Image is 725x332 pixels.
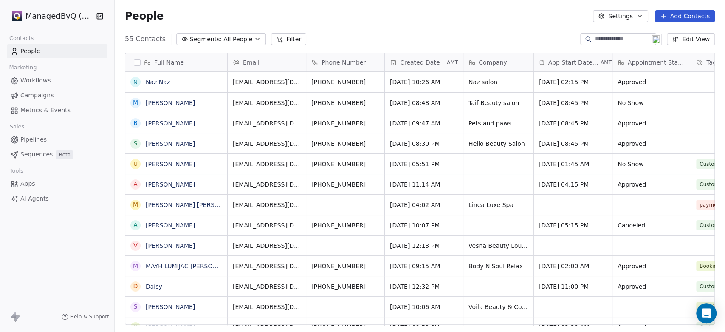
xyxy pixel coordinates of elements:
span: [DATE] 08:30 PM [390,139,458,148]
span: [DATE] 08:45 PM [539,139,607,148]
button: Settings [593,10,648,22]
a: Pipelines [7,133,107,147]
span: [PHONE_NUMBER] [311,119,379,128]
span: [PHONE_NUMBER] [311,99,379,107]
span: [DATE] 04:15 PM [539,180,607,189]
span: [DATE] 10:06 AM [390,303,458,311]
span: [DATE] 09:53 PM [390,323,458,332]
span: [DATE] 10:07 PM [390,221,458,230]
div: App Start Date TimeAMT [534,53,612,71]
span: [EMAIL_ADDRESS][DOMAIN_NAME] [233,160,301,168]
span: Apps [20,179,35,188]
div: K [133,323,137,332]
span: No Show [618,160,686,168]
button: ManagedByQ (FZE) [10,9,90,23]
span: [EMAIL_ADDRESS][DOMAIN_NAME] [233,201,301,209]
span: [DATE] 09:47 AM [390,119,458,128]
span: [DATE] 02:30 AM [539,323,607,332]
a: [PERSON_NAME] [146,304,195,310]
span: [DATE] 08:45 PM [539,119,607,128]
span: [PHONE_NUMBER] [311,262,379,270]
a: SequencesBeta [7,148,107,162]
span: Approved [618,78,686,86]
span: Approved [618,119,686,128]
span: [DATE] 02:00 AM [539,262,607,270]
a: [PERSON_NAME] [146,324,195,331]
span: [PHONE_NUMBER] [311,221,379,230]
span: All People [223,35,252,44]
span: [DATE] 01:45 AM [539,160,607,168]
span: [EMAIL_ADDRESS][DOMAIN_NAME] [233,241,301,250]
span: Workflows [20,76,51,85]
span: AI Agents [20,194,49,203]
span: [DATE] 11:14 AM [390,180,458,189]
a: [PERSON_NAME] [PERSON_NAME] [146,201,246,208]
div: A [133,180,138,189]
span: Segments: [190,35,222,44]
div: Created DateAMT [385,53,463,71]
div: M [133,261,138,270]
span: [PHONE_NUMBER] [311,180,379,189]
a: [PERSON_NAME] [146,161,195,167]
span: [DATE] 05:51 PM [390,160,458,168]
span: AMT [601,59,612,66]
button: Add Contacts [655,10,715,22]
span: Sequences [20,150,53,159]
a: [PERSON_NAME] [146,99,195,106]
span: [DATE] 12:13 PM [390,241,458,250]
span: Tags [706,58,719,67]
span: Phone Number [322,58,366,67]
span: [EMAIL_ADDRESS][DOMAIN_NAME] [233,119,301,128]
span: [EMAIL_ADDRESS][DOMAIN_NAME] [233,282,301,291]
span: Campaigns [20,91,54,100]
span: Approved [618,262,686,270]
span: ManagedByQ (FZE) [25,11,93,22]
span: Canceled [618,221,686,230]
span: [PHONE_NUMBER] [311,323,379,332]
a: AI Agents [7,192,107,206]
span: [DATE] 09:15 AM [390,262,458,270]
span: [EMAIL_ADDRESS][DOMAIN_NAME] [233,262,301,270]
span: [EMAIL_ADDRESS][DOMAIN_NAME] [233,180,301,189]
span: Approved [618,180,686,189]
span: Pipelines [20,135,47,144]
div: B [133,119,138,128]
span: App Start Date Time [548,58,598,67]
span: Help & Support [70,313,109,320]
a: [PERSON_NAME] [146,120,195,127]
span: [DATE] 05:15 PM [539,221,607,230]
span: Company [479,58,507,67]
div: Open Intercom Messenger [696,303,717,323]
span: [DATE] 08:48 AM [390,99,458,107]
a: Apps [7,177,107,191]
div: M [133,200,138,209]
a: Workflows [7,74,107,88]
span: Email [243,58,260,67]
div: N [133,78,138,87]
span: [DATE] 08:45 PM [539,99,607,107]
div: S [134,139,138,148]
span: [DATE] 12:32 PM [390,282,458,291]
span: AMT [447,59,458,66]
div: Phone Number [306,53,384,71]
span: [EMAIL_ADDRESS][DOMAIN_NAME] [233,99,301,107]
span: [PHONE_NUMBER] [311,139,379,148]
a: Campaigns [7,88,107,102]
span: [EMAIL_ADDRESS][DOMAIN_NAME] [233,139,301,148]
span: Approved [618,139,686,148]
span: No Show [618,99,686,107]
span: Beta [56,150,73,159]
span: Contacts [6,32,37,45]
div: V [133,241,138,250]
a: [PERSON_NAME] [146,242,195,249]
div: Full Name [125,53,227,71]
button: Filter [271,33,306,45]
span: Approved [618,282,686,291]
a: Help & Support [62,313,109,320]
span: Vesna Beauty Lounge [468,241,528,250]
span: Appointment Status [628,58,686,67]
span: Pets and paws [468,119,528,128]
span: Naz salon [468,78,528,86]
a: Metrics & Events [7,103,107,117]
img: 19.png [652,35,660,43]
